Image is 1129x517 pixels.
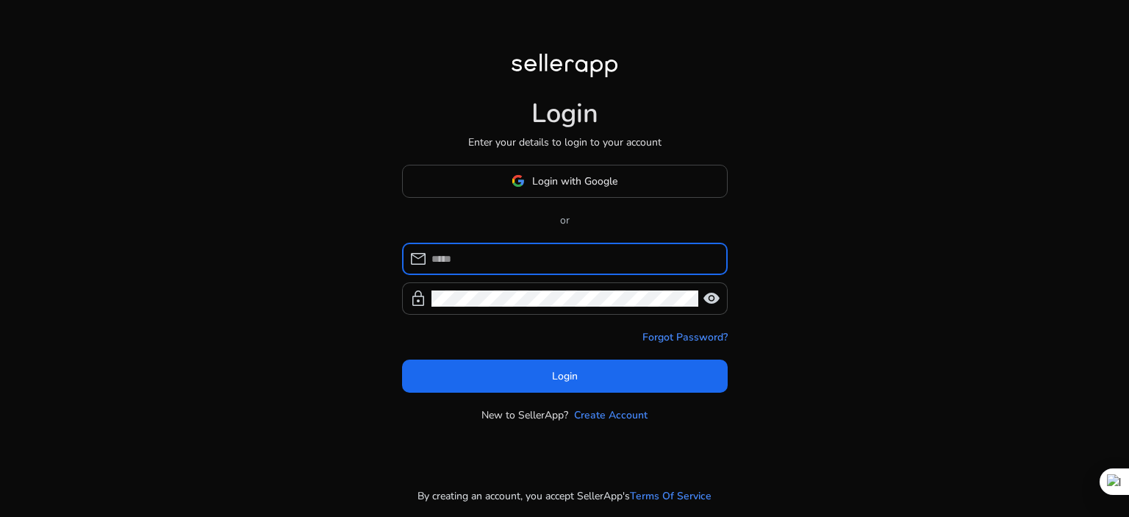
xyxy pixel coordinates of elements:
span: mail [409,250,427,268]
h1: Login [531,98,598,129]
img: google-logo.svg [512,174,525,188]
span: lock [409,290,427,307]
button: Login [402,360,728,393]
button: Login with Google [402,165,728,198]
a: Forgot Password? [642,329,728,345]
a: Create Account [574,407,648,423]
span: visibility [703,290,720,307]
span: Login with Google [532,174,617,189]
p: Enter your details to login to your account [468,135,662,150]
span: Login [552,368,578,384]
a: Terms Of Service [630,488,712,504]
p: or [402,213,728,228]
p: New to SellerApp? [481,407,568,423]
